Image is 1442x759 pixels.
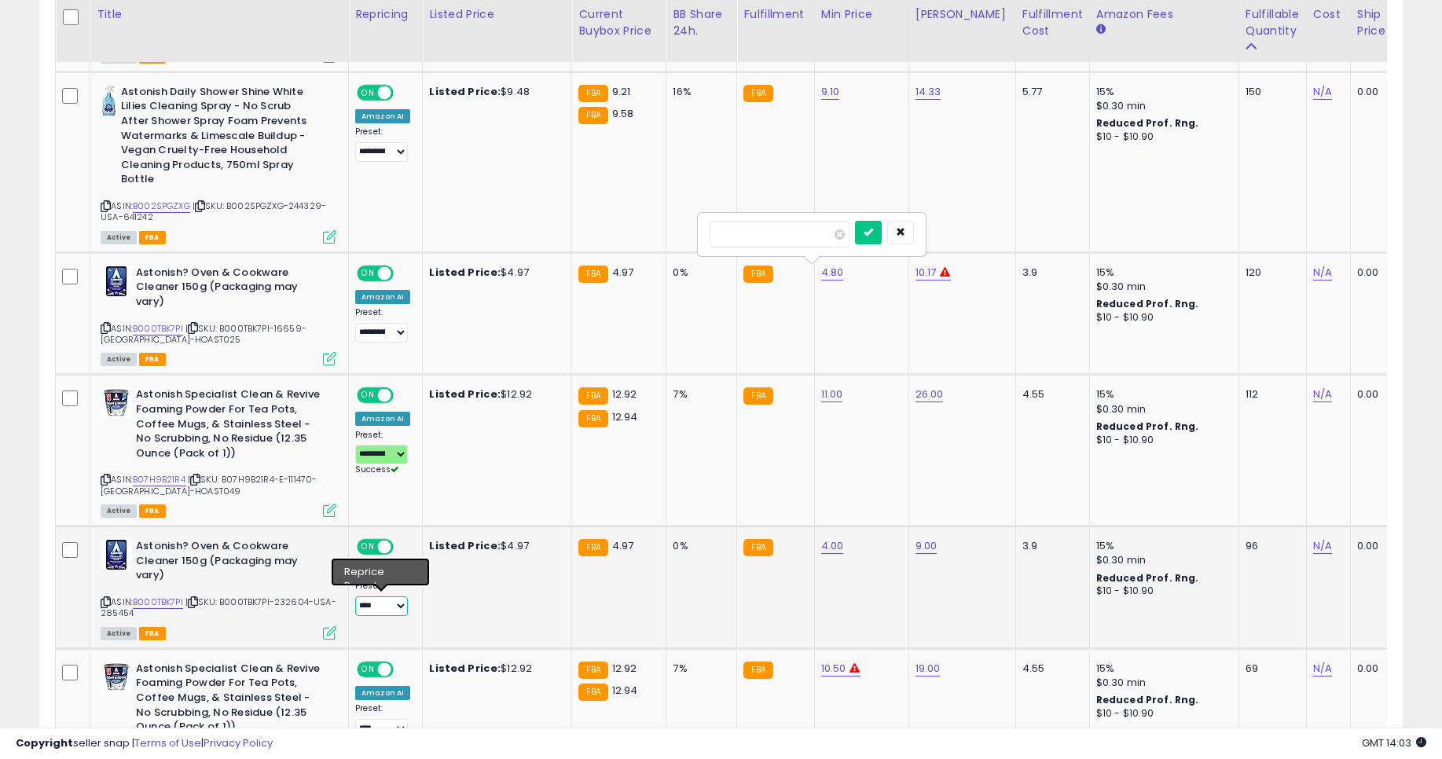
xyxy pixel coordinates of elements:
[133,473,185,486] a: B07H9B21R4
[1313,84,1332,100] a: N/A
[121,85,312,191] b: Astonish Daily Shower Shine White Lilies Cleaning Spray - No Scrub After Shower Spray Foam Preven...
[821,661,846,676] a: 10.50
[101,387,132,419] img: 41yBXSt08fL._SL40_.jpg
[358,662,378,676] span: ON
[355,430,410,476] div: Preset:
[1357,387,1383,401] div: 0.00
[1096,693,1199,706] b: Reduced Prof. Rng.
[101,539,132,570] img: 41m5Qruk6fL._SL40_.jpg
[1246,6,1300,39] div: Fulfillable Quantity
[1096,130,1227,144] div: $10 - $10.90
[1313,661,1332,676] a: N/A
[1096,280,1227,294] div: $0.30 min
[136,539,327,587] b: Astonish? Oven & Cookware Cleaner 150g (Packaging may vary)
[391,86,416,99] span: OFF
[612,683,638,698] span: 12.94
[1096,387,1227,401] div: 15%
[101,353,137,366] span: All listings currently available for purchase on Amazon
[578,107,607,124] small: FBA
[612,409,638,424] span: 12.94
[612,661,637,676] span: 12.92
[1313,387,1332,402] a: N/A
[358,541,378,554] span: ON
[101,266,132,297] img: 41m5Qruk6fL._SL40_.jpg
[101,85,117,116] img: 41yxcxXtN+L._SL40_.jpg
[97,6,342,23] div: Title
[101,387,336,515] div: ASIN:
[429,266,560,280] div: $4.97
[355,563,410,577] div: Amazon AI
[1096,585,1227,598] div: $10 - $10.90
[1096,297,1199,310] b: Reduced Prof. Rng.
[743,387,772,405] small: FBA
[578,85,607,102] small: FBA
[1096,571,1199,585] b: Reduced Prof. Rng.
[743,266,772,283] small: FBA
[133,322,183,335] a: B000TBK7PI
[355,686,410,700] div: Amazon AI
[101,539,336,638] div: ASIN:
[578,684,607,701] small: FBA
[355,307,410,343] div: Preset:
[429,538,501,553] b: Listed Price:
[1357,662,1383,676] div: 0.00
[578,6,659,39] div: Current Buybox Price
[204,735,273,750] a: Privacy Policy
[1246,85,1294,99] div: 150
[743,539,772,556] small: FBA
[1096,266,1227,280] div: 15%
[673,266,725,280] div: 0%
[136,662,327,739] b: Astonish Specialist Clean & Revive Foaming Powder For Tea Pots, Coffee Mugs, & Stainless Steel - ...
[429,387,501,401] b: Listed Price:
[101,200,326,223] span: | SKU: B002SPGZXG-244329-USA-641242
[101,627,137,640] span: All listings currently available for purchase on Amazon
[355,6,416,23] div: Repricing
[429,84,501,99] b: Listed Price:
[1357,266,1383,280] div: 0.00
[1096,116,1199,130] b: Reduced Prof. Rng.
[139,504,166,518] span: FBA
[101,504,137,518] span: All listings currently available for purchase on Amazon
[743,6,807,23] div: Fulfillment
[139,627,166,640] span: FBA
[1096,553,1227,567] div: $0.30 min
[743,662,772,679] small: FBA
[355,109,410,123] div: Amazon AI
[133,200,190,213] a: B002SPGZXG
[101,266,336,365] div: ASIN:
[1357,6,1389,39] div: Ship Price
[358,389,378,402] span: ON
[915,538,937,554] a: 9.00
[578,662,607,679] small: FBA
[915,387,944,402] a: 26.00
[673,85,725,99] div: 16%
[1022,266,1077,280] div: 3.9
[358,86,378,99] span: ON
[139,353,166,366] span: FBA
[1246,266,1294,280] div: 120
[1022,387,1077,401] div: 4.55
[391,266,416,280] span: OFF
[136,387,327,464] b: Astonish Specialist Clean & Revive Foaming Powder For Tea Pots, Coffee Mugs, & Stainless Steel - ...
[612,106,634,121] span: 9.58
[1313,265,1332,280] a: N/A
[101,322,306,346] span: | SKU: B000TBK7PI-16659-[GEOGRAPHIC_DATA]-HOAST025
[101,473,317,497] span: | SKU: B07H9B21R4-E-111470-[GEOGRAPHIC_DATA]-HOAST049
[1313,6,1344,23] div: Cost
[1096,311,1227,324] div: $10 - $10.90
[136,266,327,313] b: Astonish? Oven & Cookware Cleaner 150g (Packaging may vary)
[1362,735,1426,750] span: 2025-09-15 14:03 GMT
[391,389,416,402] span: OFF
[673,387,725,401] div: 7%
[429,387,560,401] div: $12.92
[391,662,416,676] span: OFF
[1022,662,1077,676] div: 4.55
[1096,85,1227,99] div: 15%
[1246,387,1294,401] div: 112
[1096,662,1227,676] div: 15%
[429,6,565,23] div: Listed Price
[578,410,607,427] small: FBA
[358,266,378,280] span: ON
[1096,434,1227,447] div: $10 - $10.90
[355,703,410,739] div: Preset:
